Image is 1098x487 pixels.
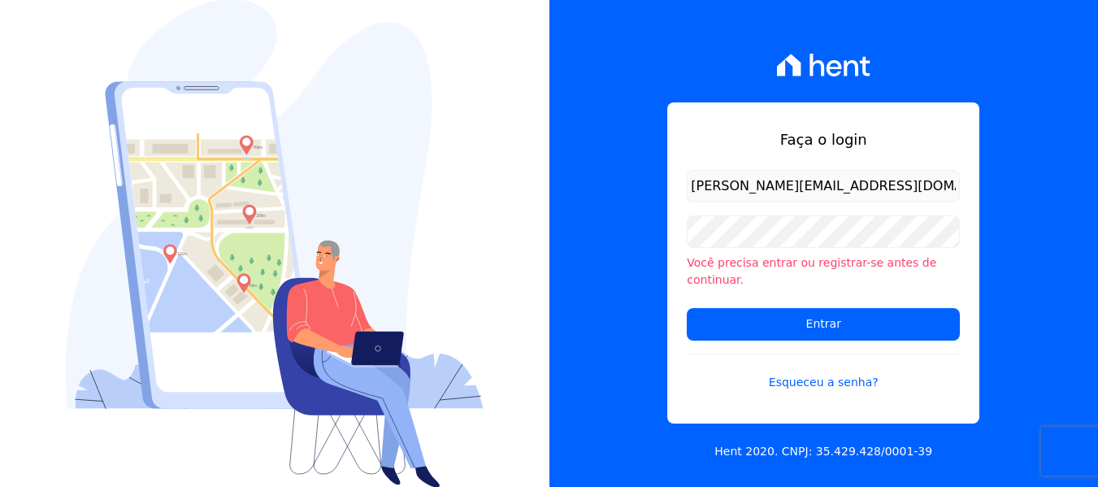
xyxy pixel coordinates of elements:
[687,170,960,202] input: Email
[714,443,932,460] p: Hent 2020. CNPJ: 35.429.428/0001-39
[687,354,960,391] a: Esqueceu a senha?
[687,254,960,289] li: Você precisa entrar ou registrar-se antes de continuar.
[687,308,960,341] input: Entrar
[687,128,960,150] h1: Faça o login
